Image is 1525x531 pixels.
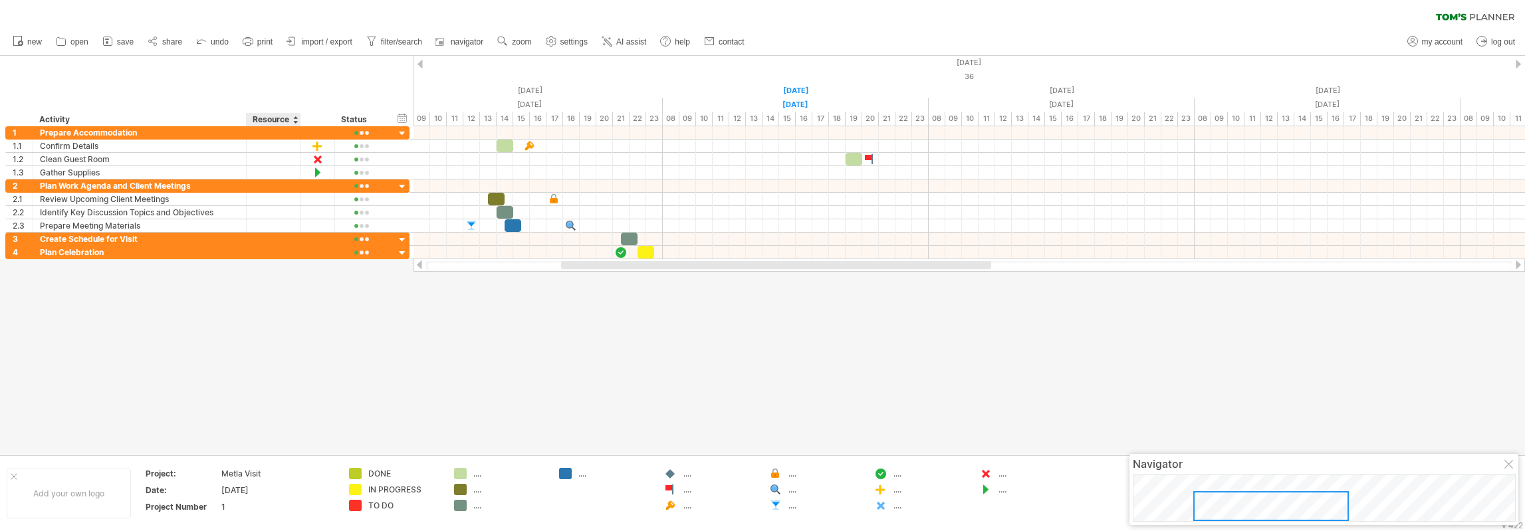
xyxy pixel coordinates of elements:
[211,37,229,47] span: undo
[729,112,746,126] div: 12
[893,484,966,495] div: ....
[542,33,592,51] a: settings
[1145,112,1161,126] div: 21
[40,193,239,205] div: Review Upcoming Client Meetings
[53,33,92,51] a: open
[40,179,239,192] div: Plan Work Agenda and Client Meetings
[788,468,861,479] div: ....
[675,37,690,47] span: help
[7,469,131,518] div: Add your own logo
[1377,112,1394,126] div: 19
[683,500,756,511] div: ....
[117,37,134,47] span: save
[998,468,1071,479] div: ....
[341,113,381,126] div: Status
[598,33,650,51] a: AI assist
[70,37,88,47] span: open
[1012,112,1028,126] div: 13
[696,112,713,126] div: 10
[979,112,995,126] div: 11
[146,468,219,479] div: Project:
[796,112,812,126] div: 16
[663,98,929,112] div: Tuesday, 2 September 2025
[1178,112,1195,126] div: 23
[146,501,219,512] div: Project Number
[1062,112,1078,126] div: 16
[13,153,33,165] div: 1.2
[1444,112,1461,126] div: 23
[563,112,580,126] div: 18
[27,37,42,47] span: new
[1422,37,1463,47] span: my account
[363,33,426,51] a: filter/search
[162,37,182,47] span: share
[13,140,33,152] div: 1.1
[1344,112,1361,126] div: 17
[99,33,138,51] a: save
[701,33,749,51] a: contact
[788,484,861,495] div: ....
[657,33,694,51] a: help
[1128,112,1145,126] div: 20
[1278,112,1294,126] div: 13
[945,112,962,126] div: 09
[893,500,966,511] div: ....
[39,113,239,126] div: Activity
[580,112,596,126] div: 19
[962,112,979,126] div: 10
[862,112,879,126] div: 20
[746,112,762,126] div: 13
[1195,112,1211,126] div: 08
[663,84,929,98] div: Tuesday, 2 September 2025
[463,112,480,126] div: 12
[893,468,966,479] div: ....
[1195,84,1461,98] div: Thursday, 4 September 2025
[546,112,563,126] div: 17
[779,112,796,126] div: 15
[762,112,779,126] div: 14
[560,37,588,47] span: settings
[1427,112,1444,126] div: 22
[513,112,530,126] div: 15
[1328,112,1344,126] div: 16
[578,468,651,479] div: ....
[1112,112,1128,126] div: 19
[283,33,356,51] a: import / export
[1078,112,1095,126] div: 17
[1133,457,1515,471] div: Navigator
[995,112,1012,126] div: 12
[1211,112,1228,126] div: 09
[221,468,333,479] div: Metla Visit
[13,233,33,245] div: 3
[530,112,546,126] div: 16
[9,33,46,51] a: new
[397,84,663,98] div: Monday, 1 September 2025
[239,33,277,51] a: print
[929,112,945,126] div: 08
[1311,112,1328,126] div: 15
[480,112,497,126] div: 13
[497,112,513,126] div: 14
[679,112,696,126] div: 09
[512,37,531,47] span: zoom
[683,468,756,479] div: ....
[13,246,33,259] div: 4
[40,246,239,259] div: Plan Celebration
[397,98,663,112] div: Monday, 1 September 2025
[368,484,441,495] div: IN PROGRESS
[1294,112,1311,126] div: 14
[13,166,33,179] div: 1.3
[253,113,293,126] div: Resource
[812,112,829,126] div: 17
[13,206,33,219] div: 2.2
[193,33,233,51] a: undo
[1028,112,1045,126] div: 14
[368,500,441,511] div: TO DO
[221,501,333,512] div: 1
[895,112,912,126] div: 22
[1161,112,1178,126] div: 22
[912,112,929,126] div: 23
[1502,520,1523,530] div: v 422
[473,500,546,511] div: ....
[1411,112,1427,126] div: 21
